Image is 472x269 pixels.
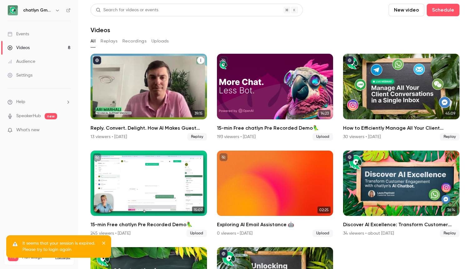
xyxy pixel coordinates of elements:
span: Replay [440,133,460,141]
span: What's new [16,127,40,133]
div: 13 viewers • [DATE] [91,134,127,140]
button: unpublished [93,153,101,161]
a: SpeakerHub [16,113,41,119]
h2: Discover AI Excellence: Transform Customer Engagement with [PERSON_NAME]’s AI Chatbot [343,221,460,228]
h2: 15-min Free chatlyn Pre Recorded Demo🦜 [91,221,207,228]
div: 245 viewers • [DATE] [91,230,130,237]
li: Discover AI Excellence: Transform Customer Engagement with chatlyn’s AI Chatbot [343,151,460,237]
a: 39:15Reply. Convert. Delight. How AI Makes Guest Comms Profitable.13 viewers • [DATE]Replay [91,54,207,141]
button: close [102,240,106,248]
button: New video [389,4,424,16]
span: Replay [440,230,460,237]
div: 0 viewers • [DATE] [217,230,253,237]
button: published [346,56,354,64]
li: 15-min Free chatlyn Pre Recorded Demo🦜 [91,151,207,237]
div: Events [7,31,29,37]
div: 193 viewers • [DATE] [217,134,256,140]
button: published [346,153,354,161]
a: 14:2315-min Free chatlyn Pre Recorded Demo🦜193 viewers • [DATE]Upload [217,54,333,141]
iframe: Noticeable Trigger [63,127,71,133]
button: All [91,36,96,46]
span: Replay [187,133,207,141]
button: published [93,56,101,64]
p: It seems that your session is expired. Please try to login again [22,240,97,253]
span: 15:07 [192,207,204,213]
div: 30 viewers • [DATE] [343,134,381,140]
button: Replays [101,36,117,46]
h2: How to Efficiently Manage All Your Client Conversations in a Single Inbox [343,124,460,132]
span: Upload [312,133,333,141]
span: Upload [312,230,333,237]
section: Videos [91,4,460,265]
li: Reply. Convert. Delight. How AI Makes Guest Comms Profitable. [91,54,207,141]
span: Help [16,99,25,105]
button: Recordings [122,36,146,46]
button: Schedule [427,4,460,16]
li: 15-min Free chatlyn Pre Recorded Demo🦜 [217,54,333,141]
div: Settings [7,72,32,78]
button: published [219,250,228,258]
span: 36:14 [445,207,457,213]
div: Videos [7,45,30,51]
a: 36:14Discover AI Excellence: Transform Customer Engagement with [PERSON_NAME]’s AI Chatbot34 view... [343,151,460,237]
span: 39:15 [193,110,204,117]
h2: Exploring AI Email Assistance 🤖 [217,221,333,228]
a: 02:25Exploring AI Email Assistance 🤖0 viewers • [DATE]Upload [217,151,333,237]
button: Uploads [151,36,169,46]
h2: 15-min Free chatlyn Pre Recorded Demo🦜 [217,124,333,132]
a: 45:09How to Efficiently Manage All Your Client Conversations in a Single Inbox30 viewers • [DATE]... [343,54,460,141]
img: chatlyn GmbH [8,5,18,15]
span: 02:25 [317,207,331,213]
h1: Videos [91,26,110,34]
h2: Reply. Convert. Delight. How AI Makes Guest Comms Profitable. [91,124,207,132]
li: How to Efficiently Manage All Your Client Conversations in a Single Inbox [343,54,460,141]
a: 15:0715-min Free chatlyn Pre Recorded Demo🦜245 viewers • [DATE]Upload [91,151,207,237]
div: 34 viewers • about [DATE] [343,230,394,237]
li: help-dropdown-opener [7,99,71,105]
button: unpublished [219,153,228,161]
div: Search for videos or events [96,7,158,13]
span: new [45,113,57,119]
li: Exploring AI Email Assistance 🤖 [217,151,333,237]
span: Upload [186,230,207,237]
h6: chatlyn GmbH [23,7,52,13]
button: unpublished [219,56,228,64]
span: 14:23 [319,110,331,117]
span: 45:09 [444,110,457,117]
div: Audience [7,58,35,65]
